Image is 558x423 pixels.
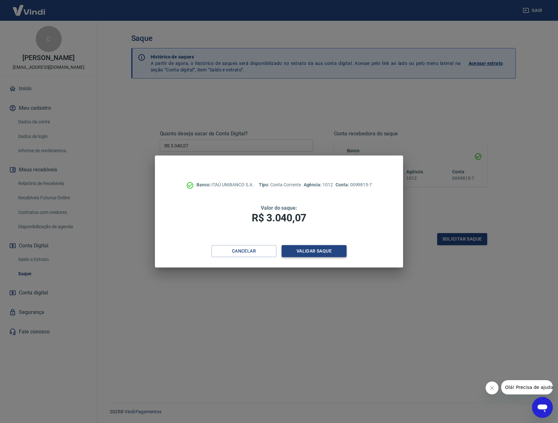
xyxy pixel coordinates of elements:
span: Valor do saque: [261,205,297,211]
button: Cancelar [211,245,276,257]
iframe: Botão para abrir a janela de mensagens [532,397,553,418]
span: Banco: [197,182,212,187]
button: Validar saque [282,245,347,257]
span: Tipo: [259,182,271,187]
p: 1012 [304,181,333,188]
span: Agência: [304,182,323,187]
iframe: Fechar mensagem [486,381,499,394]
span: Olá! Precisa de ajuda? [4,5,55,10]
p: 0099815-7 [336,181,372,188]
iframe: Mensagem da empresa [501,380,553,394]
span: R$ 3.040,07 [252,212,306,224]
span: Conta: [336,182,350,187]
p: Conta Corrente [259,181,301,188]
p: ITAÚ UNIBANCO S.A. [197,181,254,188]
